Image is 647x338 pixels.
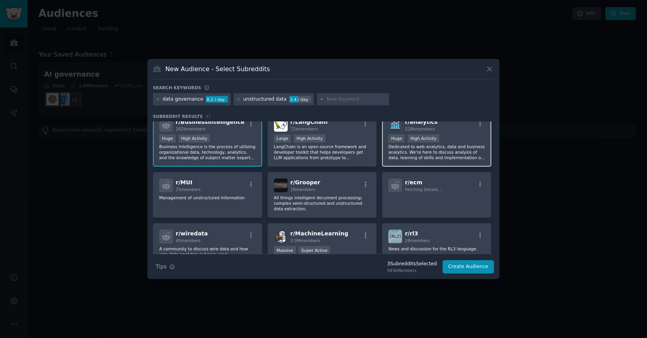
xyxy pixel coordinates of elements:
span: 45 members [176,238,200,243]
div: unstructured data [243,96,287,103]
p: All things intelligent document processing; complex semi-structured and unstructured data extract... [274,195,371,211]
span: r/ MachineLearning [290,230,348,237]
div: High Activity [408,134,439,143]
img: rl3 [388,230,402,243]
span: r/ rl3 [405,230,418,237]
button: Create Audience [443,260,494,274]
input: New Keyword [327,96,386,103]
div: Super Active [299,246,331,254]
span: r/ ecm [405,179,422,186]
img: analytics [388,118,402,132]
div: Huge [159,134,176,143]
h3: New Audience - Select Subreddits [165,65,270,73]
button: Tips [153,260,178,274]
img: Grooper [274,178,288,192]
p: Business Intelligence is the process of utilizing organizational data, technology, analytics, and... [159,144,256,160]
div: Huge [388,134,405,143]
span: r/ analytics [405,119,437,125]
div: 3.4 / day [289,96,311,103]
div: 3 Subreddit s Selected [387,261,437,268]
div: Massive [274,246,296,254]
p: Management of unstructured information [159,195,256,200]
span: 228k members [405,127,435,131]
p: LangChain is an open-source framework and developer toolkit that helps developers get LLM applica... [274,144,371,160]
span: 72k members [290,127,318,131]
div: data governance [163,96,204,103]
span: 3.0M members [290,238,320,243]
div: Large [274,134,291,143]
img: LangChain [274,118,288,132]
span: 42 [206,114,211,119]
p: A community to discuss wire data and how wire data analytics is being used. [159,246,256,257]
p: Dedicated to web analytics, data and business analytics. We're here to discuss analysis of data, ... [388,144,485,160]
img: MachineLearning [274,230,288,243]
span: Subreddit Results [153,114,203,119]
h3: Search keywords [153,85,201,90]
span: Fetching Details... [405,187,442,192]
div: High Activity [294,134,325,143]
span: 202k members [176,127,206,131]
span: r/ wiredata [176,230,208,237]
div: 8.2 / day [206,96,228,103]
span: r/ LangChain [290,119,328,125]
span: 28 members [290,187,315,192]
span: 25 members [176,187,200,192]
p: News and discussion for the RL3 language. [388,246,485,252]
span: r/ MUI [176,179,193,186]
div: High Activity [178,134,210,143]
span: r/ BusinessIntelligence [176,119,244,125]
div: 593k Members [387,268,437,273]
span: r/ Grooper [290,179,320,186]
span: 28 members [405,238,430,243]
span: Tips [156,263,167,271]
